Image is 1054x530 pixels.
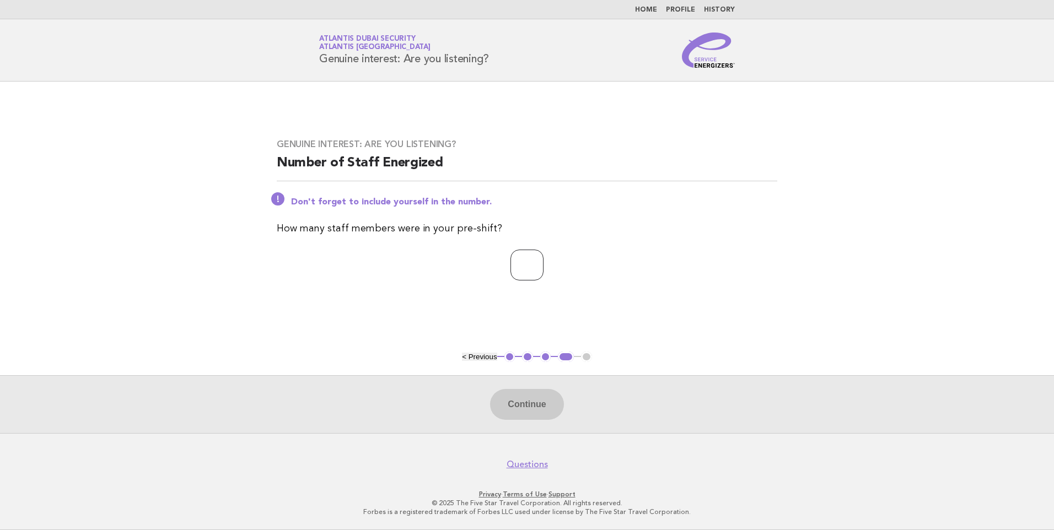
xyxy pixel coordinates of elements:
[558,351,574,363] button: 4
[548,490,576,498] a: Support
[319,36,489,64] h1: Genuine interest: Are you listening?
[704,7,735,13] a: History
[682,33,735,68] img: Service Energizers
[291,197,777,208] p: Don't forget to include yourself in the number.
[507,459,548,470] a: Questions
[503,490,547,498] a: Terms of Use
[504,351,515,363] button: 1
[277,154,777,181] h2: Number of Staff Energized
[319,44,431,51] span: Atlantis [GEOGRAPHIC_DATA]
[190,499,864,507] p: © 2025 The Five Star Travel Corporation. All rights reserved.
[540,351,551,363] button: 3
[277,139,777,150] h3: Genuine interest: Are you listening?
[635,7,657,13] a: Home
[190,490,864,499] p: · ·
[479,490,501,498] a: Privacy
[462,353,497,361] button: < Previous
[277,221,777,236] p: How many staff members were in your pre-shift?
[666,7,695,13] a: Profile
[190,507,864,516] p: Forbes is a registered trademark of Forbes LLC used under license by The Five Star Travel Corpora...
[319,35,431,51] a: Atlantis Dubai SecurityAtlantis [GEOGRAPHIC_DATA]
[522,351,533,363] button: 2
